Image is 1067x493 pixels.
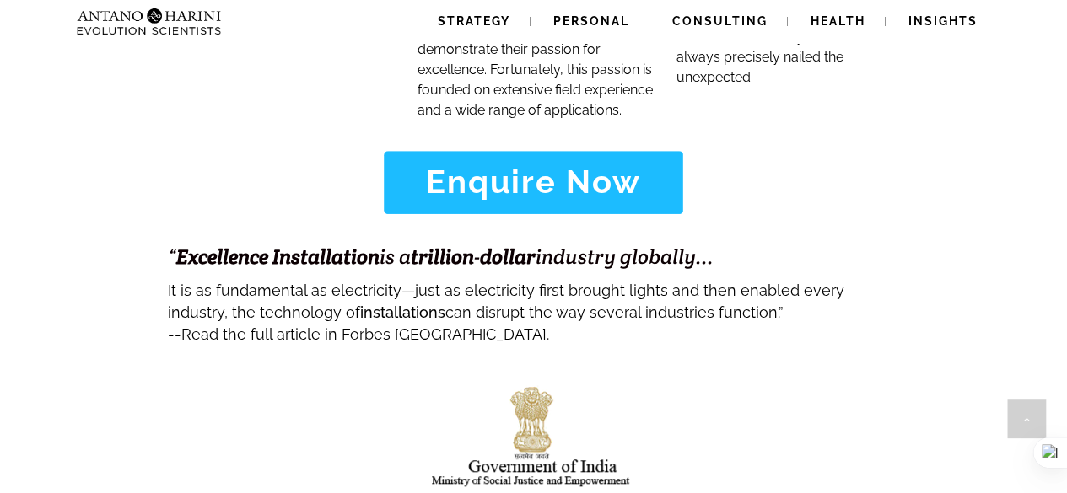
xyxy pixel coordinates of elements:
[360,303,445,321] strong: installations
[430,382,638,490] img: india-logo1
[411,244,474,270] strong: trillion
[176,244,380,270] strong: Excellence Installation
[168,325,181,343] span: --
[168,244,714,270] span: “ is a - industry globally...
[676,8,894,85] span: No matter where you are, and how varied the need may be, A&H have always precisely nailed the une...
[384,151,682,213] a: Enquire Now
[672,14,768,28] span: Consulting
[553,14,629,28] span: Personal
[181,325,549,343] span: Read the full article in Forbes [GEOGRAPHIC_DATA].
[168,281,844,321] span: It is as fundamental as electricity—just as electricity first brought lights and then enabled eve...
[438,14,510,28] span: Strategy
[426,163,641,201] strong: Enquire Now
[181,316,549,346] a: Read the full article in Forbes [GEOGRAPHIC_DATA].
[811,14,865,28] span: Health
[908,14,978,28] span: Insights
[480,244,536,270] strong: dollar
